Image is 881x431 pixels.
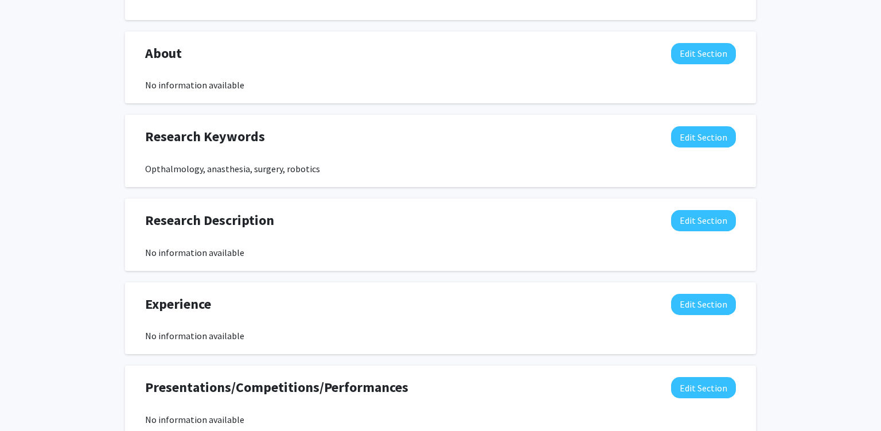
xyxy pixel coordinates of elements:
[145,43,182,64] span: About
[145,294,211,314] span: Experience
[145,78,736,92] div: No information available
[145,329,736,343] div: No information available
[671,294,736,315] button: Edit Experience
[671,43,736,64] button: Edit About
[145,246,736,259] div: No information available
[671,126,736,147] button: Edit Research Keywords
[9,379,49,422] iframe: Chat
[145,126,265,147] span: Research Keywords
[145,162,736,176] div: Opthalmology, anasthesia, surgery, robotics
[145,210,274,231] span: Research Description
[671,377,736,398] button: Edit Presentations/Competitions/Performances
[145,377,408,398] span: Presentations/Competitions/Performances
[671,210,736,231] button: Edit Research Description
[145,413,736,426] div: No information available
